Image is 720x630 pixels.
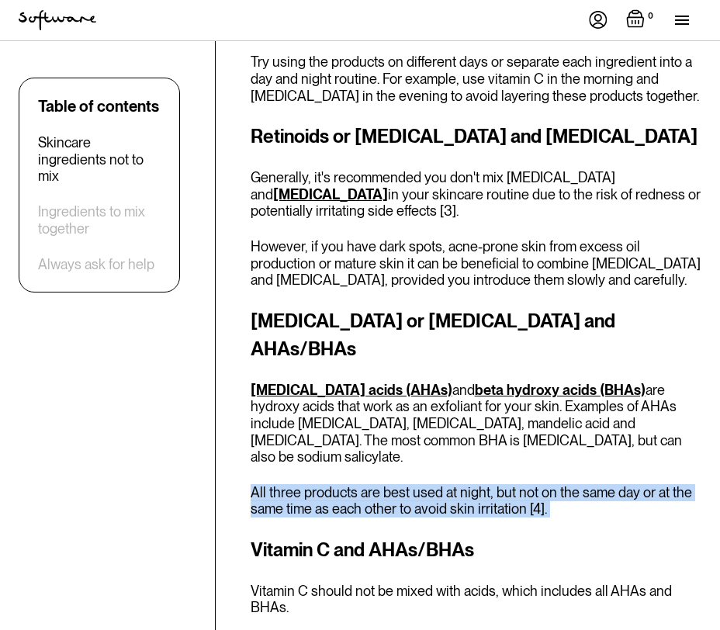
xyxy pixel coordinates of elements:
[251,536,701,564] h3: Vitamin C and AHAs/BHAs
[273,186,388,202] a: [MEDICAL_DATA]
[251,169,701,220] p: Generally, it's recommended you don't mix [MEDICAL_DATA] and in your skincare routine due to the ...
[626,9,656,31] a: Open empty cart
[475,382,646,398] a: beta hydroxy acids (BHAs)
[251,123,701,151] h3: Retinoids or [MEDICAL_DATA] and [MEDICAL_DATA]
[251,307,701,363] h3: [MEDICAL_DATA] or [MEDICAL_DATA] and AHAs/BHAs
[38,97,159,116] div: Table of contents
[251,382,452,398] a: [MEDICAL_DATA] acids (AHAs)
[38,134,161,185] a: Skincare ingredients not to mix
[251,484,701,517] p: All three products are best used at night, but not on the same day or at the same time as each ot...
[251,54,701,104] p: Try using the products on different days or separate each ingredient into a day and night routine...
[38,256,154,273] a: Always ask for help
[38,203,161,237] a: Ingredients to mix together
[251,583,701,616] p: Vitamin C should not be mixed with acids, which includes all AHAs and BHAs.
[19,10,96,30] a: home
[645,9,656,23] div: 0
[251,238,701,289] p: However, if you have dark spots, acne-prone skin from excess oil production or mature skin it can...
[251,382,701,466] p: and are hydroxy acids that work as an exfoliant for your skin. Examples of AHAs include [MEDICAL_...
[19,10,96,30] img: Software Logo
